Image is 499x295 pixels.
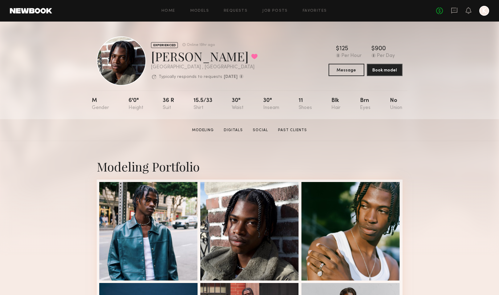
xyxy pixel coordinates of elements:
[331,98,341,111] div: Blk
[263,98,279,111] div: 30"
[221,127,245,133] a: Digitals
[342,53,362,59] div: Per Hour
[187,43,215,47] div: Online 19hr ago
[262,9,288,13] a: Job Posts
[97,158,403,175] div: Modeling Portfolio
[194,98,212,111] div: 15.5/33
[276,127,309,133] a: Past Clients
[336,46,339,52] div: $
[151,65,258,70] div: [GEOGRAPHIC_DATA] , [GEOGRAPHIC_DATA]
[224,9,247,13] a: Requests
[190,127,216,133] a: Modeling
[151,48,258,64] div: [PERSON_NAME]
[299,98,312,111] div: 11
[371,46,375,52] div: $
[479,6,489,16] a: K
[224,75,238,79] b: [DATE]
[162,9,175,13] a: Home
[190,9,209,13] a: Models
[360,98,370,111] div: Brn
[151,42,178,48] div: EXPERIENCED
[129,98,143,111] div: 6'0"
[390,98,402,111] div: No
[339,46,348,52] div: 125
[250,127,271,133] a: Social
[367,64,403,76] button: Book model
[375,46,386,52] div: 900
[377,53,395,59] div: Per Day
[163,98,174,111] div: 36 r
[232,98,243,111] div: 30"
[159,75,222,79] p: Typically responds to requests
[303,9,327,13] a: Favorites
[92,98,109,111] div: M
[329,64,364,76] button: Message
